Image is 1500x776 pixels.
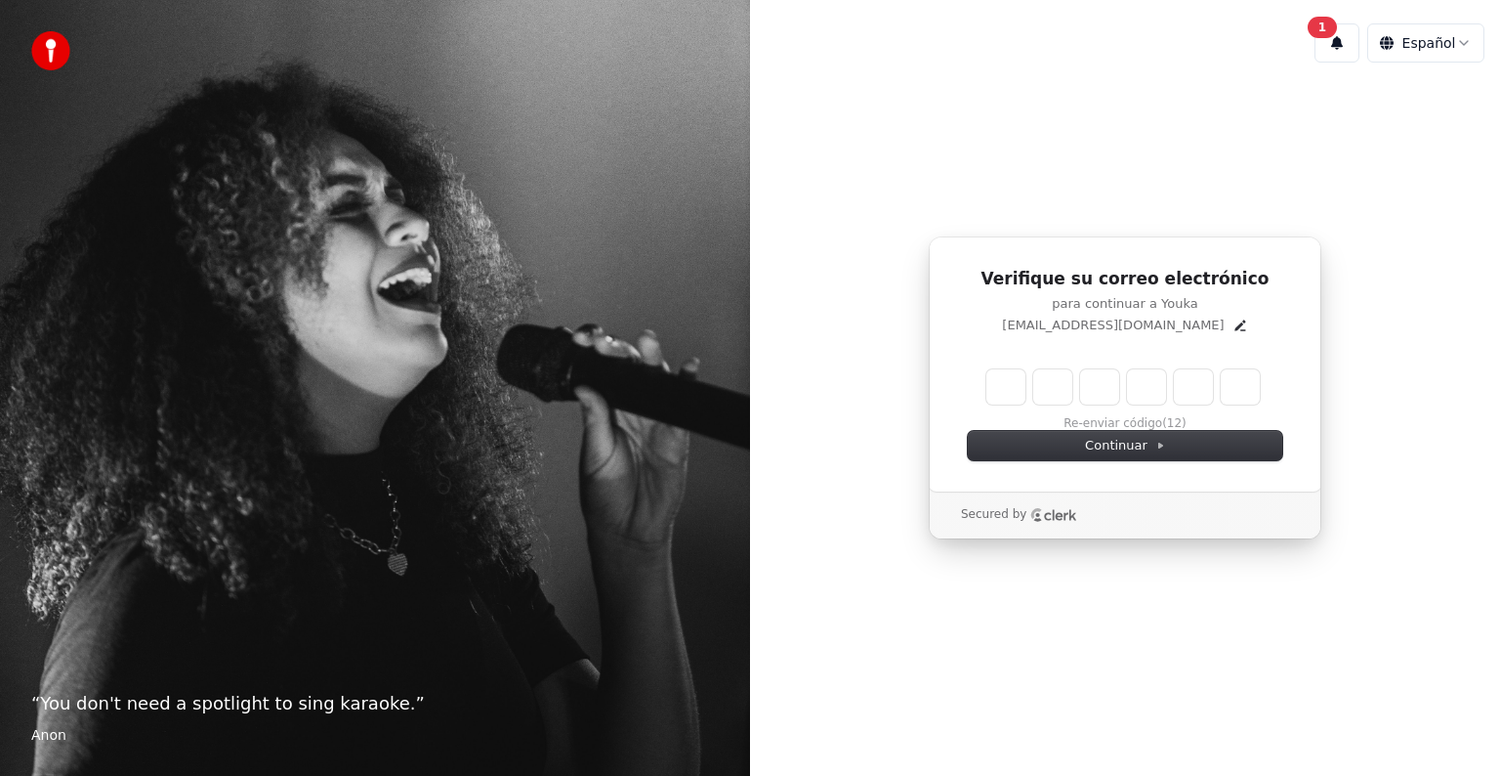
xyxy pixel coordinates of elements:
[1085,437,1165,454] span: Continuar
[1232,318,1248,333] button: Edit
[1002,317,1224,334] p: [EMAIL_ADDRESS][DOMAIN_NAME]
[968,268,1282,291] h1: Verifique su correo electrónico
[1308,17,1337,38] div: 1
[1080,369,1119,405] input: Digit 3
[986,369,1025,405] input: Enter verification code. Digit 1
[982,366,1264,409] div: Verification code input
[31,690,719,717] p: “ You don't need a spotlight to sing karaoke. ”
[1127,369,1166,405] input: Digit 4
[968,295,1282,313] p: para continuar a Youka
[1030,508,1077,522] a: Clerk logo
[1033,369,1072,405] input: Digit 2
[1314,23,1359,63] button: 1
[31,31,70,70] img: youka
[968,431,1282,460] button: Continuar
[1221,369,1260,405] input: Digit 6
[961,507,1026,523] p: Secured by
[31,725,719,745] footer: Anon
[1174,369,1213,405] input: Digit 5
